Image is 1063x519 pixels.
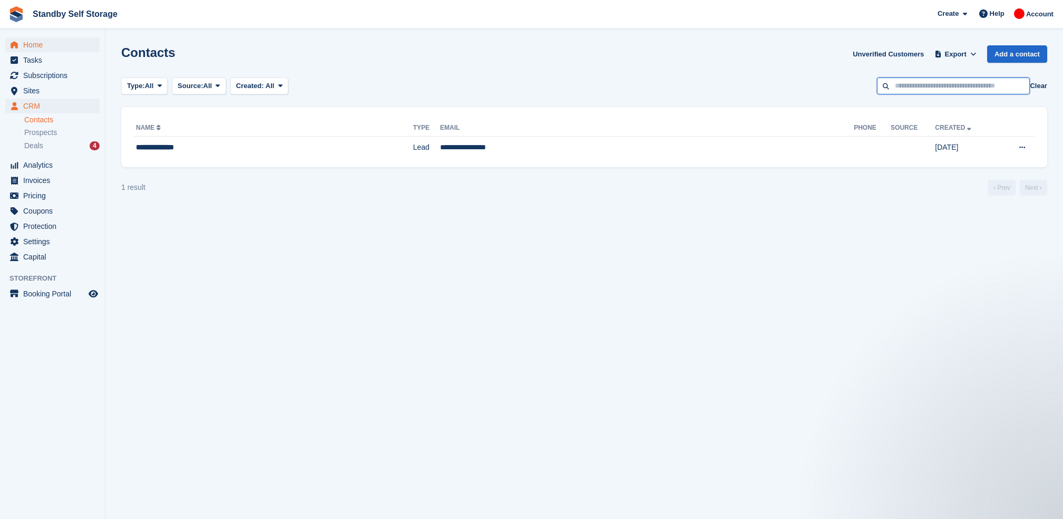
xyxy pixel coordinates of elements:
span: All [266,82,275,90]
span: Invoices [23,173,86,188]
th: Email [440,120,854,137]
nav: Page [986,180,1049,196]
span: Storefront [9,273,105,284]
a: menu [5,53,100,68]
th: Type [413,120,440,137]
a: menu [5,204,100,218]
span: Export [945,49,967,60]
span: All [145,81,154,91]
td: Lead [413,137,440,159]
a: Previous [988,180,1016,196]
a: menu [5,249,100,264]
button: Clear [1030,81,1047,91]
a: menu [5,83,100,98]
a: Preview store [87,287,100,300]
td: [DATE] [935,137,998,159]
span: Type: [127,81,145,91]
span: Prospects [24,128,57,138]
a: menu [5,219,100,234]
button: Source: All [172,78,226,95]
a: menu [5,158,100,172]
span: Subscriptions [23,68,86,83]
a: menu [5,68,100,83]
span: Source: [178,81,203,91]
span: Sites [23,83,86,98]
span: All [203,81,212,91]
span: Capital [23,249,86,264]
span: Analytics [23,158,86,172]
span: Pricing [23,188,86,203]
a: Created [935,124,973,131]
span: Help [990,8,1005,19]
div: 1 result [121,182,145,193]
a: Contacts [24,115,100,125]
h1: Contacts [121,45,175,60]
span: Booking Portal [23,286,86,301]
a: menu [5,173,100,188]
button: Created: All [230,78,288,95]
img: stora-icon-8386f47178a22dfd0bd8f6a31ec36ba5ce8667c1dd55bd0f319d3a0aa187defe.svg [8,6,24,22]
button: Export [932,45,979,63]
a: Next [1020,180,1047,196]
a: menu [5,99,100,113]
span: Settings [23,234,86,249]
a: Standby Self Storage [28,5,122,23]
span: Coupons [23,204,86,218]
a: menu [5,37,100,52]
span: Tasks [23,53,86,68]
img: Aaron Winter [1014,8,1025,19]
span: Account [1026,9,1054,20]
a: menu [5,234,100,249]
a: Deals 4 [24,140,100,151]
a: Add a contact [987,45,1047,63]
th: Source [891,120,935,137]
a: menu [5,286,100,301]
a: menu [5,188,100,203]
span: Create [938,8,959,19]
th: Phone [854,120,891,137]
a: Name [136,124,163,131]
a: Unverified Customers [849,45,928,63]
span: Deals [24,141,43,151]
span: CRM [23,99,86,113]
span: Created: [236,82,264,90]
div: 4 [90,141,100,150]
span: Home [23,37,86,52]
span: Protection [23,219,86,234]
a: Prospects [24,127,100,138]
button: Type: All [121,78,168,95]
